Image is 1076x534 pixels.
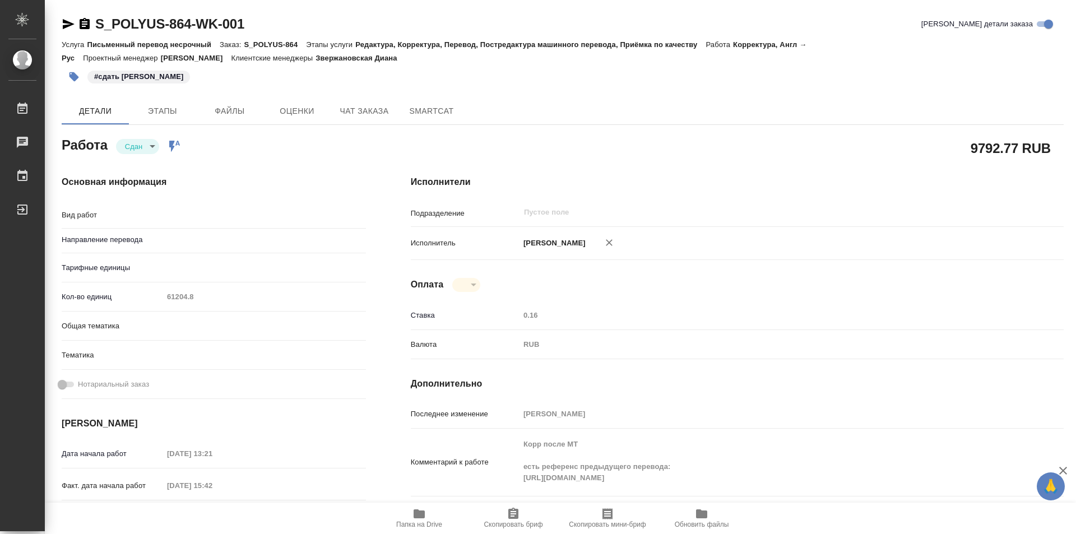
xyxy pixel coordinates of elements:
span: [PERSON_NAME] детали заказа [921,18,1033,30]
p: Исполнитель [411,238,520,249]
p: Общая тематика [62,321,163,332]
p: Последнее изменение [411,408,520,420]
button: Папка на Drive [372,503,466,534]
button: Добавить тэг [62,64,86,89]
p: Дата начала работ [62,448,163,459]
p: Заказ: [220,40,244,49]
button: Скопировать ссылку для ЯМессенджера [62,17,75,31]
input: Пустое поле [163,445,261,462]
p: Комментарий к работе [411,457,520,468]
p: Проектный менеджер [83,54,160,62]
p: Вид работ [62,210,163,221]
span: Чат заказа [337,104,391,118]
p: Услуга [62,40,87,49]
input: Пустое поле [163,477,261,494]
h2: Работа [62,134,108,154]
h4: Исполнители [411,175,1064,189]
h4: Основная информация [62,175,366,189]
div: ​ [163,317,366,336]
h2: 9792.77 RUB [971,138,1051,157]
button: Скопировать ссылку [78,17,91,31]
span: Оценки [270,104,324,118]
span: сдать Вале Горшковой [86,71,191,81]
span: 🙏 [1041,475,1060,498]
p: Валюта [411,339,520,350]
span: SmartCat [405,104,458,118]
div: ​ [163,258,366,277]
span: Скопировать бриф [484,521,542,528]
button: Удалить исполнителя [597,230,622,255]
p: Факт. дата начала работ [62,480,163,491]
p: Письменный перевод несрочный [87,40,220,49]
p: Клиентские менеджеры [231,54,316,62]
p: Тарифные единицы [62,262,163,273]
p: Кол-во единиц [62,291,163,303]
div: Сдан [116,139,159,154]
p: Звержановская Диана [316,54,405,62]
button: Скопировать бриф [466,503,560,534]
span: Папка на Drive [396,521,442,528]
button: Обновить файлы [655,503,749,534]
input: Пустое поле [520,307,1009,323]
p: Работа [706,40,733,49]
input: Пустое поле [523,206,983,219]
p: #сдать [PERSON_NAME] [94,71,183,82]
span: Нотариальный заказ [78,379,149,390]
h4: Оплата [411,278,444,291]
p: Направление перевода [62,234,163,245]
span: Детали [68,104,122,118]
p: [PERSON_NAME] [161,54,231,62]
div: ​ [163,346,366,365]
button: 🙏 [1037,472,1065,500]
span: Обновить файлы [675,521,729,528]
span: Этапы [136,104,189,118]
button: Сдан [122,142,146,151]
p: Этапы услуги [306,40,355,49]
span: Скопировать мини-бриф [569,521,646,528]
p: [PERSON_NAME] [520,238,586,249]
p: Тематика [62,350,163,361]
input: Пустое поле [163,289,366,305]
h4: [PERSON_NAME] [62,417,366,430]
p: Подразделение [411,208,520,219]
p: Редактура, Корректура, Перевод, Постредактура машинного перевода, Приёмка по качеству [355,40,706,49]
p: Ставка [411,310,520,321]
textarea: Корр после МТ есть референс предыдущего перевода: [URL][DOMAIN_NAME] [520,435,1009,487]
a: S_POLYUS-864-WK-001 [95,16,244,31]
button: Скопировать мини-бриф [560,503,655,534]
p: S_POLYUS-864 [244,40,306,49]
div: Сдан [452,278,480,292]
span: Файлы [203,104,257,118]
input: Пустое поле [520,406,1009,422]
h4: Дополнительно [411,377,1064,391]
div: RUB [520,335,1009,354]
